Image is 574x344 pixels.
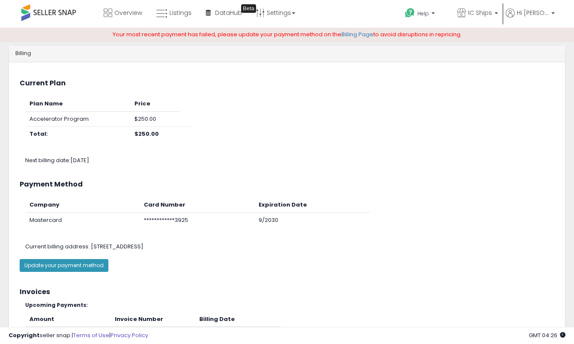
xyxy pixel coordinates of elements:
[196,312,280,327] th: Billing Date
[417,10,429,17] span: Help
[26,312,111,327] th: Amount
[9,331,40,339] strong: Copyright
[9,332,148,340] div: seller snap | |
[131,111,181,127] td: $250.00
[20,259,108,272] button: Update your payment method
[131,96,181,111] th: Price
[25,302,554,308] h5: Upcoming Payments:
[26,96,131,111] th: Plan Name
[341,30,373,38] a: Billing Page
[114,9,142,17] span: Overview
[405,8,415,18] i: Get Help
[468,9,492,17] span: IC Ships
[26,213,140,228] td: Mastercard
[529,331,565,339] span: 2025-10-8 04:26 GMT
[26,111,131,127] td: Accelerator Program
[20,181,554,188] h3: Payment Method
[111,312,196,327] th: Invoice Number
[215,9,242,17] span: DataHub
[29,130,48,138] b: Total:
[20,79,554,87] h3: Current Plan
[113,30,462,38] span: Your most recent payment has failed, please update your payment method on the to avoid disruption...
[9,45,565,62] div: Billing
[140,198,255,213] th: Card Number
[134,130,159,138] b: $250.00
[255,213,370,228] td: 9/2030
[506,9,555,28] a: Hi [PERSON_NAME]
[19,243,566,251] div: [STREET_ADDRESS]
[73,331,109,339] a: Terms of Use
[111,331,148,339] a: Privacy Policy
[169,9,192,17] span: Listings
[25,242,90,251] span: Current billing address:
[20,288,554,296] h3: Invoices
[398,1,449,28] a: Help
[241,4,256,13] div: Tooltip anchor
[517,9,549,17] span: Hi [PERSON_NAME]
[255,198,370,213] th: Expiration Date
[26,198,140,213] th: Company
[19,157,566,165] div: Next billing date: [DATE]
